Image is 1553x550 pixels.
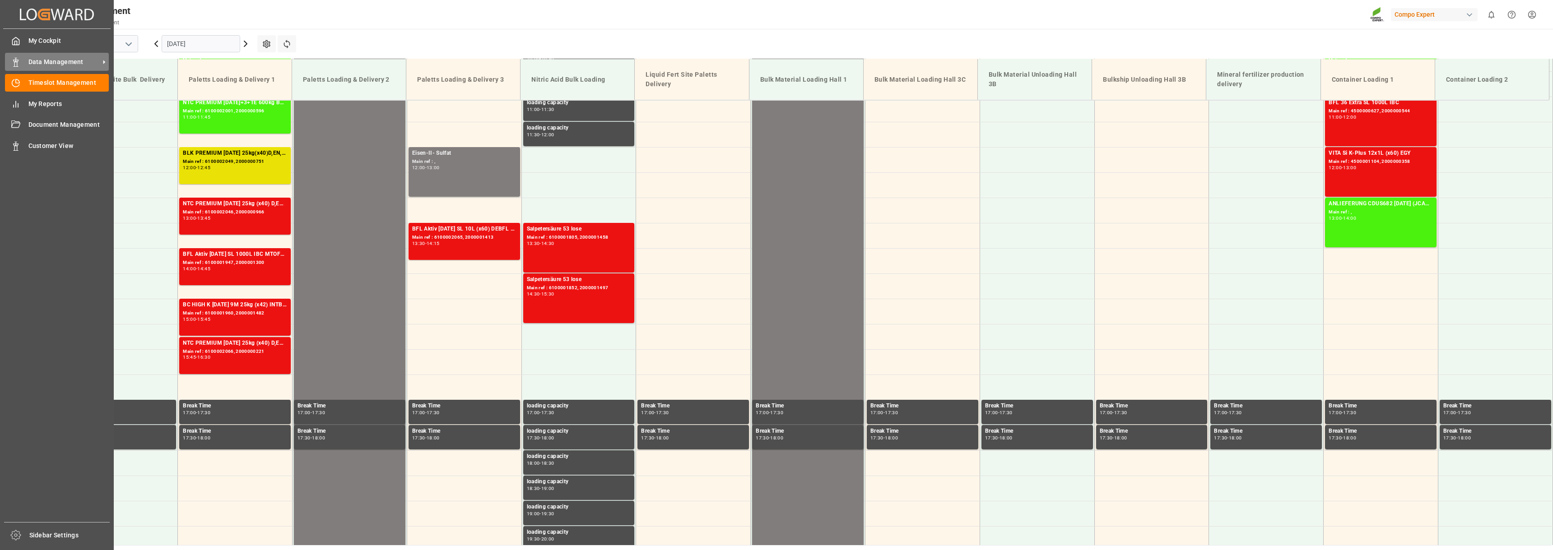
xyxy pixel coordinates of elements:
div: 17:00 [1329,411,1342,415]
div: Break Time [1214,402,1318,411]
button: open menu [121,37,135,51]
div: Break Time [756,427,860,436]
button: Help Center [1502,5,1522,25]
div: - [998,436,1000,440]
div: Break Time [298,427,402,436]
div: 19:30 [527,537,540,541]
div: 15:45 [183,355,196,359]
div: 16:30 [197,355,210,359]
div: 11:00 [1329,115,1342,119]
div: Paletts Loading & Delivery 3 [414,71,513,88]
div: Liquid Fert Site Paletts Delivery [642,66,741,92]
div: - [196,317,197,321]
div: BFL 36 Extra SL 1000L IBC [1329,98,1433,107]
div: 11:00 [527,107,540,111]
span: Timeslot Management [28,78,109,88]
div: Main ref : 6100001805, 2000001458 [527,234,631,241]
div: 12:00 [412,166,425,170]
div: Break Time [68,402,172,411]
div: - [1227,436,1228,440]
div: - [196,166,197,170]
div: 15:00 [183,317,196,321]
div: 17:30 [527,436,540,440]
div: ANLIEFERUNG CDUS682 [DATE] (JCAM) BigBag 900KG [1329,199,1433,208]
div: 17:30 [756,436,769,440]
div: - [654,436,656,440]
div: 18:00 [427,436,440,440]
div: - [1456,411,1458,415]
div: Break Time [1100,427,1204,436]
div: 13:30 [412,241,425,245]
div: 11:00 [183,115,196,119]
div: - [1112,411,1114,415]
div: 17:30 [870,436,883,440]
div: - [769,411,770,415]
div: Break Time [1214,427,1318,436]
div: 13:30 [527,241,540,245]
div: 17:30 [1458,411,1471,415]
div: 17:30 [183,436,196,440]
div: - [539,292,541,296]
div: - [539,411,541,415]
a: Document Management [5,116,109,134]
div: 17:00 [183,411,196,415]
div: Break Time [68,427,172,436]
div: 17:00 [1443,411,1456,415]
div: 11:45 [197,115,210,119]
div: - [1342,115,1343,119]
div: 18:30 [541,461,554,465]
div: 17:00 [870,411,883,415]
div: Break Time [985,402,1089,411]
div: NTC PREMIUM [DATE] 25kg (x40) D,EN,PLNTC PREMIUM [DATE]+3+TE 600kg BB [183,339,287,348]
div: - [196,436,197,440]
div: 18:00 [1114,436,1127,440]
div: Main ref : 6100002066, 2000000221 [183,348,287,356]
div: 18:00 [1458,436,1471,440]
div: 17:00 [527,411,540,415]
div: 17:30 [1329,436,1342,440]
div: Break Time [1329,402,1433,411]
div: - [196,355,197,359]
button: show 0 new notifications [1481,5,1502,25]
div: - [196,267,197,271]
div: - [196,216,197,220]
div: - [425,241,427,245]
div: loading capacity [527,124,631,133]
div: 18:00 [770,436,783,440]
div: Break Time [870,427,975,436]
div: Liquid Fert Site Bulk Delivery [70,71,170,88]
div: - [1456,436,1458,440]
div: 17:00 [1214,411,1227,415]
div: 17:30 [1214,436,1227,440]
div: loading capacity [527,503,631,512]
div: - [1342,166,1343,170]
div: 17:00 [756,411,769,415]
div: Break Time [1443,427,1548,436]
div: 17:30 [641,436,654,440]
div: Break Time [641,427,745,436]
div: - [425,436,427,440]
div: 20:00 [541,537,554,541]
div: 14:30 [527,292,540,296]
div: BC HIGH K [DATE] 9M 25kg (x42) INTBLK SUPREM [DATE] 25kg(x60) ES,IT,PT,SI [183,300,287,310]
div: NTC PREMIUM [DATE]+3+TE 600kg BBNTC CLASSIC [DATE]+3+TE 600kg BBNTC CLASSIC [DATE] 25kg (x40) DE,... [183,98,287,107]
span: My Cockpit [28,36,109,46]
div: 13:00 [183,216,196,220]
div: 14:45 [197,267,210,271]
span: Sidebar Settings [29,531,110,540]
div: 19:00 [541,486,554,490]
div: - [425,411,427,415]
div: 18:00 [1229,436,1242,440]
div: Main ref : , [412,158,516,166]
div: 12:00 [1329,166,1342,170]
div: Break Time [183,427,287,436]
div: Main ref : 6100001960, 2000001482 [183,310,287,317]
div: 17:30 [298,436,311,440]
div: - [883,411,885,415]
div: 14:30 [541,241,554,245]
img: Screenshot%202023-09-29%20at%2010.02.21.png_1712312052.png [1370,7,1385,23]
div: Paletts Loading & Delivery 1 [185,71,284,88]
div: Main ref : 4500000627, 2000000544 [1329,107,1433,115]
div: Break Time [1329,427,1433,436]
div: 12:00 [183,166,196,170]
